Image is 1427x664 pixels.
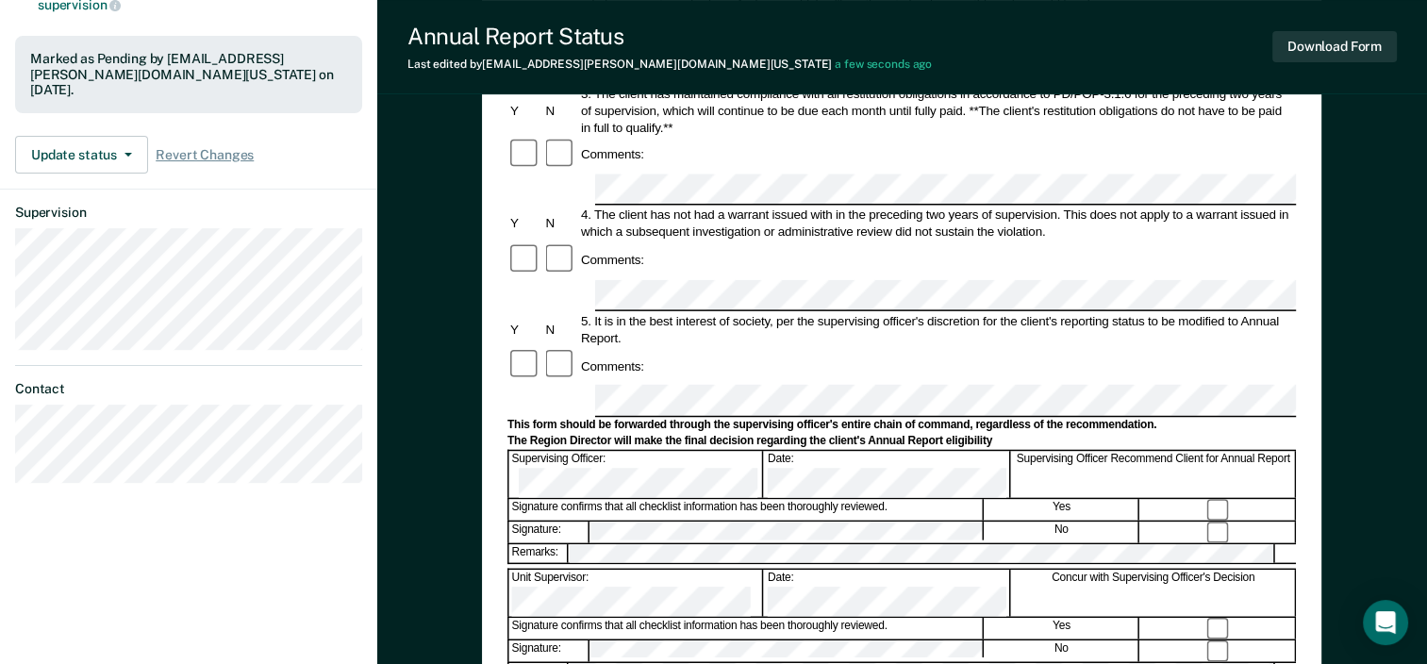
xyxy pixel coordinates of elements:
span: a few seconds ago [835,58,932,71]
div: This form should be forwarded through the supervising officer's entire chain of command, regardle... [507,418,1296,433]
div: Concur with Supervising Officer's Decision [1012,570,1296,616]
div: Open Intercom Messenger [1363,600,1408,645]
div: N [543,216,578,233]
div: 4. The client has not had a warrant issued with in the preceding two years of supervision. This d... [578,207,1296,241]
div: Last edited by [EMAIL_ADDRESS][PERSON_NAME][DOMAIN_NAME][US_STATE] [407,58,932,71]
div: The Region Director will make the final decision regarding the client's Annual Report eligibility [507,434,1296,449]
div: Y [507,102,542,119]
div: Remarks: [509,545,570,563]
div: Unit Supervisor: [509,570,764,616]
div: Signature: [509,523,589,543]
div: No [985,639,1139,660]
span: Revert Changes [156,147,254,163]
div: Signature: [509,639,589,660]
div: Comments: [578,357,647,374]
div: N [543,321,578,338]
div: Signature confirms that all checklist information has been thoroughly reviewed. [509,500,984,521]
div: Yes [985,500,1139,521]
div: Marked as Pending by [EMAIL_ADDRESS][PERSON_NAME][DOMAIN_NAME][US_STATE] on [DATE]. [30,51,347,98]
div: Y [507,321,542,338]
button: Update status [15,136,148,174]
dt: Contact [15,381,362,397]
div: Annual Report Status [407,23,932,50]
div: Signature confirms that all checklist information has been thoroughly reviewed. [509,618,984,639]
div: Supervising Officer Recommend Client for Annual Report [1012,452,1296,498]
div: N [543,102,578,119]
div: 3. The client has maintained compliance with all restitution obligations in accordance to PD/POP-... [578,85,1296,136]
div: Y [507,216,542,233]
button: Download Form [1272,31,1397,62]
dt: Supervision [15,205,362,221]
div: Date: [765,570,1010,616]
div: Comments: [578,146,647,163]
div: Yes [985,618,1139,639]
div: Supervising Officer: [509,452,764,498]
div: 5. It is in the best interest of society, per the supervising officer's discretion for the client... [578,312,1296,346]
div: Date: [765,452,1010,498]
div: No [985,523,1139,543]
div: Comments: [578,252,647,269]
